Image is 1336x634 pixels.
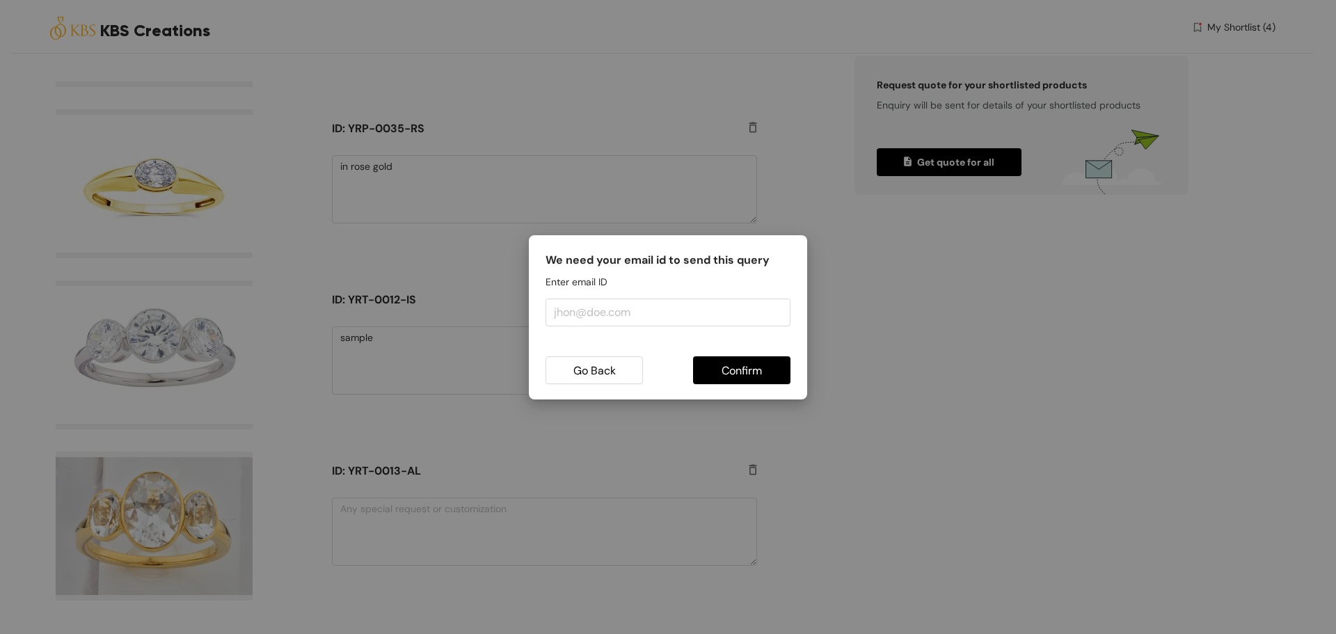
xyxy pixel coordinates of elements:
[693,356,790,384] button: Confirm
[546,356,643,384] button: Go Back
[722,361,762,379] span: Confirm
[546,252,790,269] h5: We need your email id to send this query
[573,361,616,379] span: Go Back
[546,276,607,288] span: Enter email ID
[546,298,790,326] input: jhon@doe.com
